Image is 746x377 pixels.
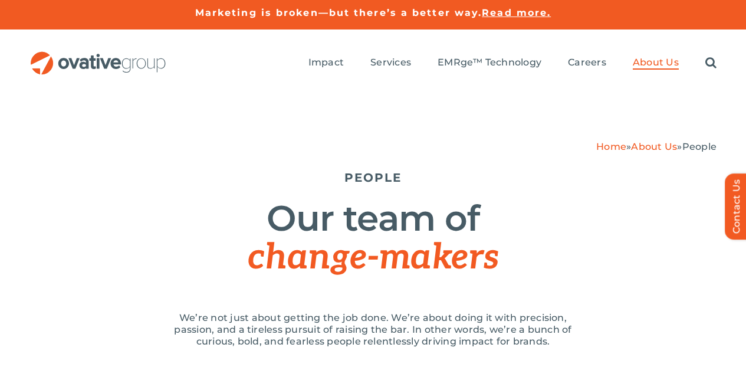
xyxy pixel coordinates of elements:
[705,57,717,70] a: Search
[633,57,679,68] span: About Us
[596,141,626,152] a: Home
[482,7,551,18] a: Read more.
[195,7,482,18] a: Marketing is broken—but there’s a better way.
[167,312,579,348] p: We’re not just about getting the job done. We’re about doing it with precision, passion, and a ti...
[438,57,541,68] span: EMRge™ Technology
[438,57,541,70] a: EMRge™ Technology
[308,57,344,68] span: Impact
[29,199,717,277] h1: Our team of
[370,57,411,70] a: Services
[308,44,717,82] nav: Menu
[631,141,677,152] a: About Us
[370,57,411,68] span: Services
[596,141,717,152] span: » »
[682,141,717,152] span: People
[29,50,167,61] a: OG_Full_horizontal_RGB
[633,57,679,70] a: About Us
[568,57,606,68] span: Careers
[308,57,344,70] a: Impact
[29,171,717,185] h5: PEOPLE
[568,57,606,70] a: Careers
[248,237,498,279] span: change-makers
